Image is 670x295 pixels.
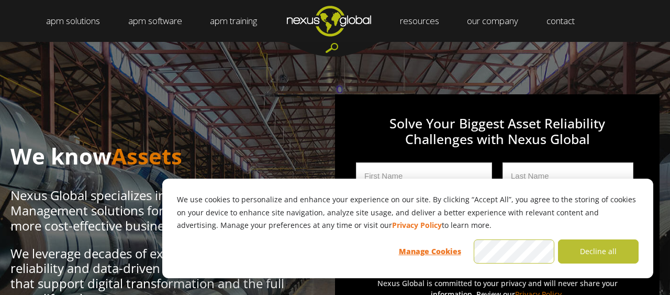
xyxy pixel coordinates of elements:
[10,145,304,167] h1: We know
[392,219,442,232] a: Privacy Policy
[162,179,653,278] div: Cookie banner
[474,239,554,264] button: Accept all
[389,239,470,264] button: Manage Cookies
[111,141,182,171] span: Assets
[366,115,628,162] h3: Solve Your Biggest Asset Reliability Challenges with Nexus Global
[356,162,492,189] input: First Name
[502,162,633,189] input: Last Name
[558,239,639,264] button: Decline all
[10,188,304,233] p: Nexus Global specializes in Asset Performance Management solutions for a smarter, safer, and more...
[177,193,639,232] p: We use cookies to personalize and enhance your experience on our site. By clicking “Accept All”, ...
